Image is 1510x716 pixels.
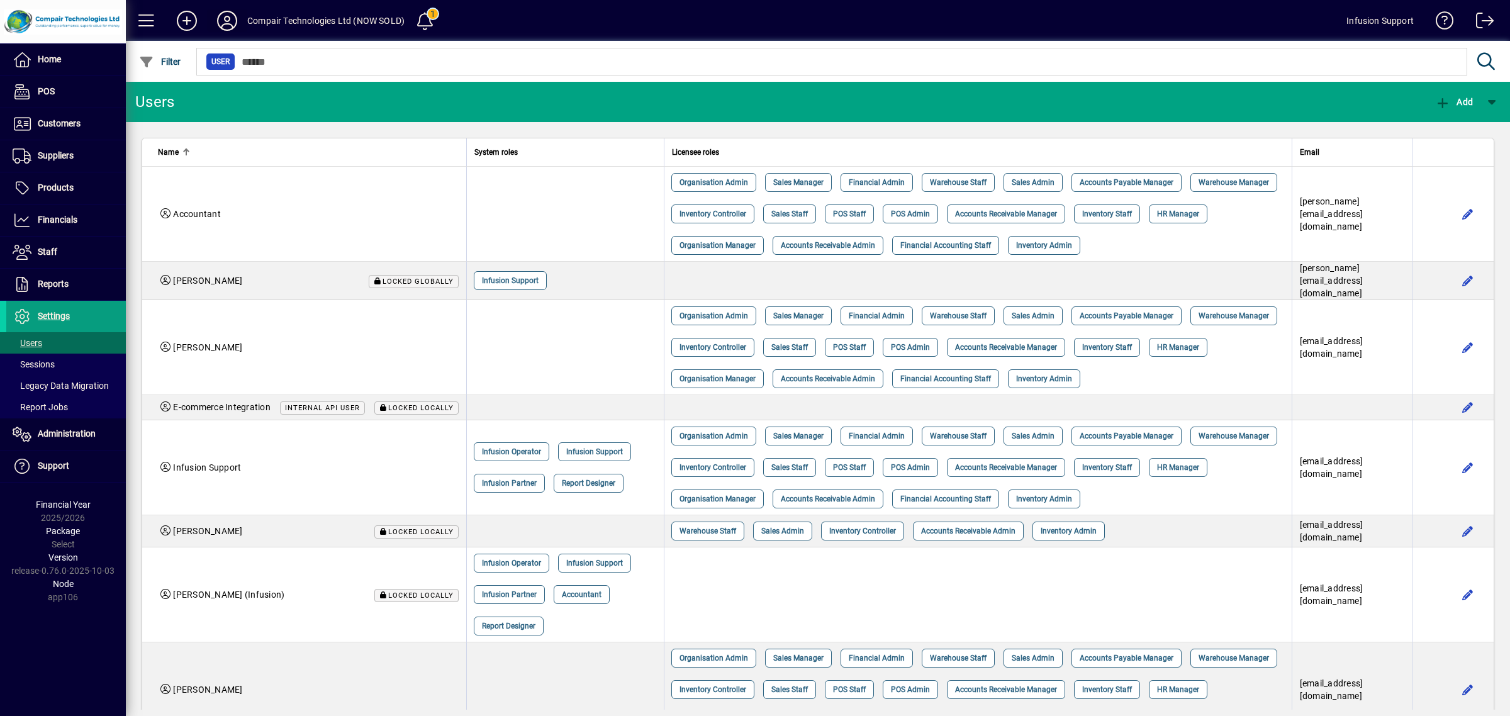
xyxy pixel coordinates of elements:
button: Edit [1458,271,1478,291]
button: Edit [1458,457,1478,478]
button: Edit [1458,204,1478,224]
button: Edit [1458,337,1478,357]
button: Add [167,9,207,32]
span: Reports [38,279,69,289]
span: Accounts Receivable Admin [781,493,875,505]
span: Inventory Controller [679,461,746,474]
span: Organisation Admin [679,430,748,442]
span: Accounts Receivable Admin [781,239,875,252]
span: Sales Staff [771,461,808,474]
span: Warehouse Staff [930,652,987,664]
a: Report Jobs [6,396,126,418]
button: Edit [1458,680,1478,700]
span: Locked locally [388,591,454,600]
span: Financial Admin [849,310,905,322]
span: Inventory Admin [1016,493,1072,505]
span: Sales Staff [771,341,808,354]
span: User [211,55,230,68]
span: Sales Manager [773,430,824,442]
span: Users [13,338,42,348]
button: Filter [136,50,184,73]
span: [PERSON_NAME] [173,685,242,695]
span: Accounts Receivable Manager [955,683,1057,696]
a: Administration [6,418,126,450]
span: Version [48,552,78,562]
span: Email [1300,145,1319,159]
div: Compair Technologies Ltd (NOW SOLD) [247,11,405,31]
span: [EMAIL_ADDRESS][DOMAIN_NAME] [1300,456,1363,479]
a: Logout [1467,3,1494,43]
span: Name [158,145,179,159]
span: Locked locally [388,528,454,536]
span: Inventory Admin [1016,239,1072,252]
span: [EMAIL_ADDRESS][DOMAIN_NAME] [1300,336,1363,359]
span: Warehouse Staff [930,176,987,189]
span: Infusion Operator [482,557,541,569]
span: Products [38,182,74,193]
a: Support [6,450,126,482]
span: Warehouse Manager [1199,310,1269,322]
span: Node [53,579,74,589]
span: Inventory Staff [1082,208,1132,220]
span: Financial Year [36,500,91,510]
span: POS Admin [891,683,930,696]
span: Legacy Data Migration [13,381,109,391]
span: Inventory Admin [1041,525,1097,537]
span: POS Staff [833,341,866,354]
span: Report Designer [482,620,535,632]
span: Inventory Controller [679,341,746,354]
span: Infusion Operator [482,445,541,458]
span: Inventory Staff [1082,461,1132,474]
span: Inventory Staff [1082,683,1132,696]
span: Warehouse Manager [1199,176,1269,189]
span: POS [38,86,55,96]
span: Infusion Partner [482,477,537,489]
a: Sessions [6,354,126,375]
span: Warehouse Staff [930,310,987,322]
span: Suppliers [38,150,74,160]
div: Name [158,145,459,159]
span: Internal API user [285,404,360,412]
span: Warehouse Staff [930,430,987,442]
span: Licensee roles [672,145,719,159]
span: Infusion Support [173,462,241,473]
span: Organisation Manager [679,493,756,505]
span: Accountant [562,588,601,601]
span: Organisation Admin [679,652,748,664]
span: Warehouse Manager [1199,652,1269,664]
span: Sales Staff [771,683,808,696]
span: Settings [38,311,70,321]
span: HR Manager [1157,341,1199,354]
span: Accounts Receivable Manager [955,461,1057,474]
span: Add [1435,97,1473,107]
span: Administration [38,428,96,439]
span: Warehouse Staff [679,525,736,537]
button: Edit [1458,398,1478,418]
span: Accountant [173,209,221,219]
span: Financials [38,215,77,225]
span: E-commerce Integration [173,402,271,412]
span: Financial Accounting Staff [900,493,991,505]
span: Inventory Staff [1082,341,1132,354]
span: System roles [474,145,518,159]
span: [PERSON_NAME][EMAIL_ADDRESS][DOMAIN_NAME] [1300,196,1363,232]
button: Edit [1458,585,1478,605]
span: Financial Accounting Staff [900,372,991,385]
a: Users [6,332,126,354]
span: Accounts Receivable Admin [781,372,875,385]
span: Package [46,526,80,536]
span: Accounts Receivable Manager [955,341,1057,354]
span: [EMAIL_ADDRESS][DOMAIN_NAME] [1300,678,1363,701]
span: Infusion Support [566,445,623,458]
span: Accounts Payable Manager [1080,430,1173,442]
span: Sales Admin [761,525,804,537]
button: Profile [207,9,247,32]
span: Infusion Support [566,557,623,569]
a: Reports [6,269,126,300]
span: Filter [139,57,181,67]
a: Staff [6,237,126,268]
span: Sales Manager [773,310,824,322]
span: Inventory Controller [829,525,896,537]
span: Sales Staff [771,208,808,220]
span: Inventory Admin [1016,372,1072,385]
